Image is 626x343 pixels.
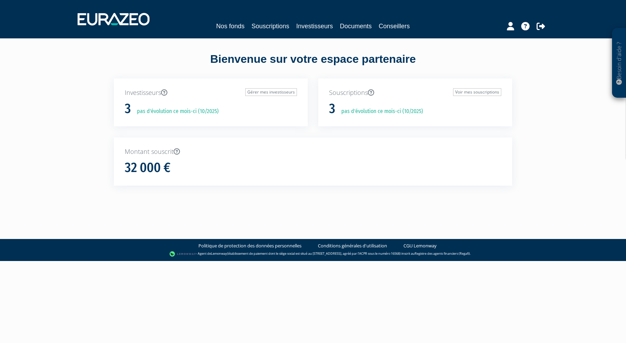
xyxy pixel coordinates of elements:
a: CGU Lemonway [403,243,437,249]
a: Registre des agents financiers (Regafi) [415,251,470,256]
p: Investisseurs [125,88,297,97]
a: Conditions générales d'utilisation [318,243,387,249]
a: Nos fonds [216,21,245,31]
a: Voir mes souscriptions [453,88,501,96]
a: Documents [340,21,372,31]
div: - Agent de (établissement de paiement dont le siège social est situé au [STREET_ADDRESS], agréé p... [7,251,619,258]
div: Bienvenue sur votre espace partenaire [109,51,517,79]
h1: 3 [329,102,335,116]
img: logo-lemonway.png [169,251,196,258]
a: Investisseurs [296,21,333,31]
a: Politique de protection des données personnelles [198,243,301,249]
p: pas d'évolution ce mois-ci (10/2025) [132,107,219,115]
a: Gérer mes investisseurs [245,88,297,96]
a: Conseillers [379,21,410,31]
p: Souscriptions [329,88,501,97]
p: Besoin d'aide ? [615,32,623,95]
h1: 3 [125,102,131,116]
img: 1732889491-logotype_eurazeo_blanc_rvb.png [78,13,150,25]
a: Lemonway [211,251,227,256]
a: Souscriptions [252,21,289,31]
h1: 32 000 € [125,161,170,175]
p: Montant souscrit [125,147,501,156]
p: pas d'évolution ce mois-ci (10/2025) [336,107,423,115]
